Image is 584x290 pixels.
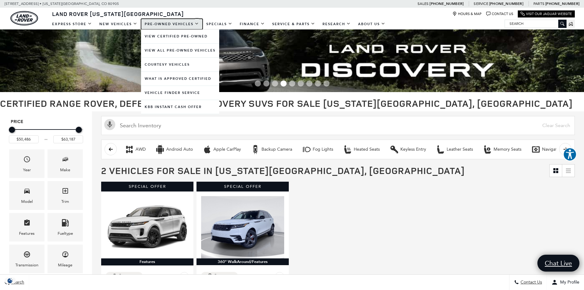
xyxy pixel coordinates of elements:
input: Search Inventory [101,116,575,135]
button: Android AutoAndroid Auto [152,143,196,156]
div: Apple CarPlay [213,147,241,152]
span: Parts [533,2,544,6]
div: AWD [136,147,146,152]
div: Features [19,230,35,237]
button: Keyless EntryKeyless Entry [386,143,429,156]
a: Finance [236,19,269,29]
button: Heated SeatsHeated Seats [340,143,383,156]
div: Make [60,167,70,173]
span: Go to slide 3 [272,80,278,87]
button: Leather SeatsLeather Seats [433,143,476,156]
div: Price [9,125,83,143]
div: Leather Seats [447,147,473,152]
div: FeaturesFeatures [9,213,44,242]
svg: Click to toggle on voice search [104,119,115,130]
a: Chat Live [537,255,579,272]
button: AWDAWD [121,143,149,156]
div: TrimTrim [48,181,83,210]
div: Backup Camera [251,145,260,154]
span: Make [62,154,69,167]
span: Go to slide 1 [255,80,261,87]
div: Keyless Entry [400,147,426,152]
div: Fog Lights [313,147,333,152]
button: Compare Vehicle [106,272,143,280]
div: Heated Seats [354,147,380,152]
div: AWD [125,145,134,154]
a: Land Rover [US_STATE][GEOGRAPHIC_DATA] [48,10,188,17]
div: Heated Seats [343,145,352,154]
div: 360° WalkAround/Features [197,258,289,265]
div: Navigation System [542,147,578,152]
div: Leather Seats [436,145,445,154]
button: Compare Vehicle [201,272,238,280]
a: Vehicle Finder Service [141,86,219,100]
a: Specials [203,19,236,29]
a: Pre-Owned Vehicles [141,19,203,29]
div: Special Offer [197,182,289,191]
span: Model [23,186,31,198]
span: Chat Live [542,259,575,267]
div: Compare [118,273,136,279]
div: Memory Seats [483,145,492,154]
span: My Profile [558,280,579,285]
a: [PHONE_NUMBER] [545,1,579,6]
span: Contact Us [519,280,542,285]
span: Go to slide 5 [289,80,295,87]
input: Maximum [53,135,83,143]
span: Land Rover [US_STATE][GEOGRAPHIC_DATA] [52,10,184,17]
a: Service & Parts [269,19,319,29]
button: Save Vehicle [275,272,284,284]
h5: Price [11,119,81,125]
div: Backup Camera [261,147,292,152]
a: About Us [354,19,389,29]
span: Transmission [23,249,31,262]
div: Special Offer [101,182,193,191]
span: Fueltype [62,218,69,230]
div: Year [23,167,31,173]
span: Service [474,2,488,6]
div: Maximum Price [76,127,82,133]
a: [STREET_ADDRESS] • [US_STATE][GEOGRAPHIC_DATA], CO 80905 [5,2,119,6]
a: Courtesy Vehicles [141,58,219,72]
div: YearYear [9,149,44,178]
a: View Certified Pre-Owned [141,29,219,43]
span: Features [23,218,31,230]
button: Open user profile menu [547,275,584,290]
span: Mileage [62,249,69,262]
div: Memory Seats [494,147,521,152]
a: [PHONE_NUMBER] [429,1,464,6]
div: Navigation System [531,145,540,154]
img: 2025 Land Rover Range Rover Evoque S [106,196,189,258]
a: [PHONE_NUMBER] [489,1,523,6]
span: Year [23,154,31,167]
a: KBB Instant Cash Offer [141,100,219,114]
span: Go to slide 2 [263,80,269,87]
input: Minimum [9,135,39,143]
div: Fueltype [58,230,73,237]
section: Click to Open Cookie Consent Modal [3,277,17,284]
img: Opt-Out Icon [3,277,17,284]
button: Fog LightsFog Lights [299,143,337,156]
div: Minimum Price [9,127,15,133]
div: Mileage [58,262,72,269]
a: Research [319,19,354,29]
button: Memory SeatsMemory Seats [479,143,525,156]
aside: Accessibility Help Desk [563,148,577,162]
a: Contact Us [486,12,513,16]
span: Go to slide 8 [315,80,321,87]
div: MakeMake [48,149,83,178]
div: ModelModel [9,181,44,210]
a: Hours & Map [452,12,482,16]
a: EXPRESS STORE [48,19,96,29]
div: Apple CarPlay [203,145,212,154]
div: Android Auto [166,147,193,152]
div: Trim [61,198,69,205]
span: Go to slide 9 [323,80,330,87]
a: Grid View [550,164,562,177]
span: 2 Vehicles for Sale in [US_STATE][GEOGRAPHIC_DATA], [GEOGRAPHIC_DATA] [101,164,465,177]
a: Visit Our Jaguar Website [521,12,572,16]
button: Save Vehicle [180,272,189,284]
div: Keyless Entry [390,145,399,154]
img: 2025 Land Rover Range Rover Velar Dynamic SE [201,196,284,258]
button: Explore your accessibility options [563,148,577,161]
